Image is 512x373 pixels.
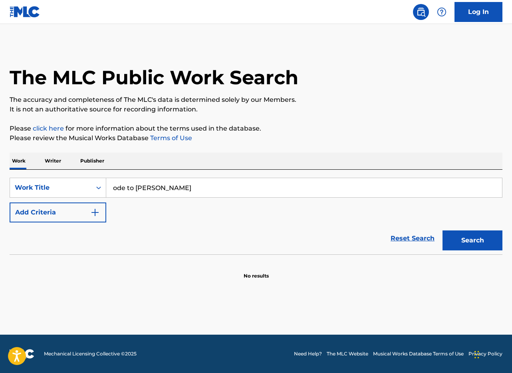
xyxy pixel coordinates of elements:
p: Please for more information about the terms used in the database. [10,124,502,133]
p: Please review the Musical Works Database [10,133,502,143]
button: Add Criteria [10,202,106,222]
a: Need Help? [294,350,322,357]
p: Work [10,153,28,169]
a: Terms of Use [149,134,192,142]
form: Search Form [10,178,502,254]
p: Publisher [78,153,107,169]
img: help [437,7,447,17]
img: 9d2ae6d4665cec9f34b9.svg [90,208,100,217]
iframe: Chat Widget [472,335,512,373]
img: MLC Logo [10,6,40,18]
div: Work Title [15,183,87,192]
a: Reset Search [387,230,439,247]
a: Public Search [413,4,429,20]
a: Log In [454,2,502,22]
a: Musical Works Database Terms of Use [373,350,464,357]
div: Help [434,4,450,20]
a: Privacy Policy [468,350,502,357]
p: The accuracy and completeness of The MLC's data is determined solely by our Members. [10,95,502,105]
span: Mechanical Licensing Collective © 2025 [44,350,137,357]
p: Writer [42,153,64,169]
a: The MLC Website [327,350,368,357]
p: It is not an authoritative source for recording information. [10,105,502,114]
a: click here [33,125,64,132]
button: Search [443,230,502,250]
div: Drag [474,343,479,367]
p: No results [244,263,269,280]
img: logo [10,349,34,359]
img: search [416,7,426,17]
h1: The MLC Public Work Search [10,65,298,89]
